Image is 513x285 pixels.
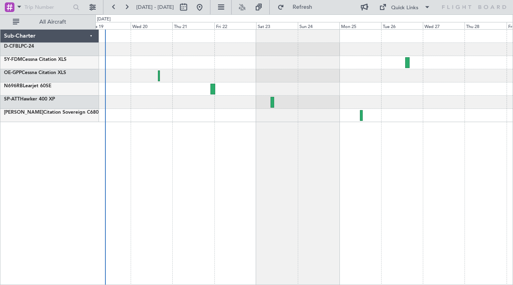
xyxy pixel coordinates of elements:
[4,57,22,62] span: 5Y-FDM
[4,97,20,102] span: SP-ATT
[4,44,21,49] span: D-CFBL
[24,1,71,13] input: Trip Number
[4,44,34,49] a: D-CFBLPC-24
[172,22,214,29] div: Thu 21
[274,1,322,14] button: Refresh
[136,4,174,11] span: [DATE] - [DATE]
[4,110,43,115] span: [PERSON_NAME]
[4,97,55,102] a: SP-ATTHawker 400 XP
[214,22,256,29] div: Fri 22
[391,4,418,12] div: Quick Links
[381,22,423,29] div: Tue 26
[97,16,111,23] div: [DATE]
[286,4,319,10] span: Refresh
[4,110,99,115] a: [PERSON_NAME]Citation Sovereign C680
[256,22,298,29] div: Sat 23
[423,22,465,29] div: Wed 27
[4,84,51,88] a: N696RBLearjet 60SE
[465,22,506,29] div: Thu 28
[9,16,87,28] button: All Aircraft
[339,22,381,29] div: Mon 25
[4,84,23,88] span: N696RB
[375,1,434,14] button: Quick Links
[4,57,67,62] a: 5Y-FDMCessna Citation XLS
[4,70,66,75] a: OE-GPPCessna Citation XLS
[89,22,131,29] div: Tue 19
[4,70,22,75] span: OE-GPP
[21,19,85,25] span: All Aircraft
[131,22,172,29] div: Wed 20
[298,22,339,29] div: Sun 24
